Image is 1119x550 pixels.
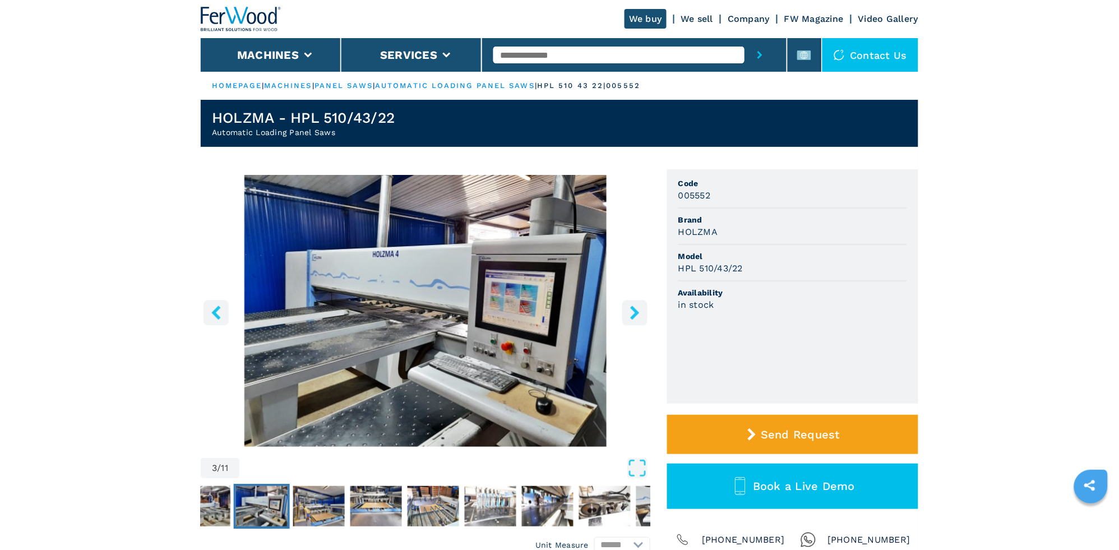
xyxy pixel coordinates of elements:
[801,532,816,548] img: Whatsapp
[221,464,229,473] span: 11
[380,48,437,62] button: Services
[634,484,690,529] button: Go to Slide 10
[348,484,404,529] button: Go to Slide 5
[678,178,907,189] span: Code
[535,81,537,90] span: |
[681,13,714,24] a: We sell
[753,479,855,493] span: Book a Live Demo
[201,175,650,447] img: Automatic Loading Panel Saws HOLZMA HPL 510/43/22
[201,7,281,31] img: Ferwood
[212,81,262,90] a: HOMEPAGE
[607,81,641,91] p: 005552
[678,287,907,298] span: Availability
[537,81,606,91] p: hpl 510 43 22 |
[678,189,711,202] h3: 005552
[678,298,714,311] h3: in stock
[622,300,648,325] button: right-button
[201,175,650,447] div: Go to Slide 3
[522,486,574,526] img: 135543fc37746805de76eea394c2879f
[262,81,264,90] span: |
[204,300,229,325] button: left-button
[1071,500,1111,542] iframe: Chat
[212,464,217,473] span: 3
[678,225,718,238] h3: HOLZMA
[667,464,918,509] button: Book a Live Demo
[675,532,691,548] img: Phone
[834,49,845,61] img: Contact us
[293,486,345,526] img: b63b41012d61e06b0e3ed18b98d2d1a3
[375,81,535,90] a: automatic loading panel saws
[745,38,775,72] button: submit-button
[212,109,395,127] h1: HOLZMA - HPL 510/43/22
[212,127,395,138] h2: Automatic Loading Panel Saws
[761,428,840,441] span: Send Request
[822,38,919,72] div: Contact us
[217,464,221,473] span: /
[405,484,461,529] button: Go to Slide 6
[667,415,918,454] button: Send Request
[678,214,907,225] span: Brand
[858,13,918,24] a: Video Gallery
[1076,472,1104,500] a: sharethis
[784,13,844,24] a: FW Magazine
[463,484,519,529] button: Go to Slide 7
[291,484,347,529] button: Go to Slide 4
[636,486,688,526] img: 7cea998280a74ae810eb5ba214f3acb5
[577,484,633,529] button: Go to Slide 9
[236,486,288,526] img: 44e8e00cf3f6bd8e99491d5ad81b711c
[579,486,631,526] img: 9c0513569d29ad678cd18d18a4bd6801
[177,484,626,529] nav: Thumbnail Navigation
[465,486,516,526] img: 567b9c258d5b45a3b4e021d9079a0739
[179,486,230,526] img: e8d307082c799b89169036ae79629195
[237,48,299,62] button: Machines
[827,532,910,548] span: [PHONE_NUMBER]
[520,484,576,529] button: Go to Slide 8
[408,486,459,526] img: 8115137e8ce0e5caf75344c63c6c1df8
[728,13,770,24] a: Company
[242,458,648,478] button: Open Fullscreen
[702,532,785,548] span: [PHONE_NUMBER]
[315,81,373,90] a: panel saws
[373,81,375,90] span: |
[678,262,743,275] h3: HPL 510/43/22
[177,484,233,529] button: Go to Slide 2
[678,251,907,262] span: Model
[312,81,315,90] span: |
[625,9,667,29] a: We buy
[264,81,312,90] a: machines
[234,484,290,529] button: Go to Slide 3
[350,486,402,526] img: 04fb84d8f82569ab4a3f3f14bebdf4d5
